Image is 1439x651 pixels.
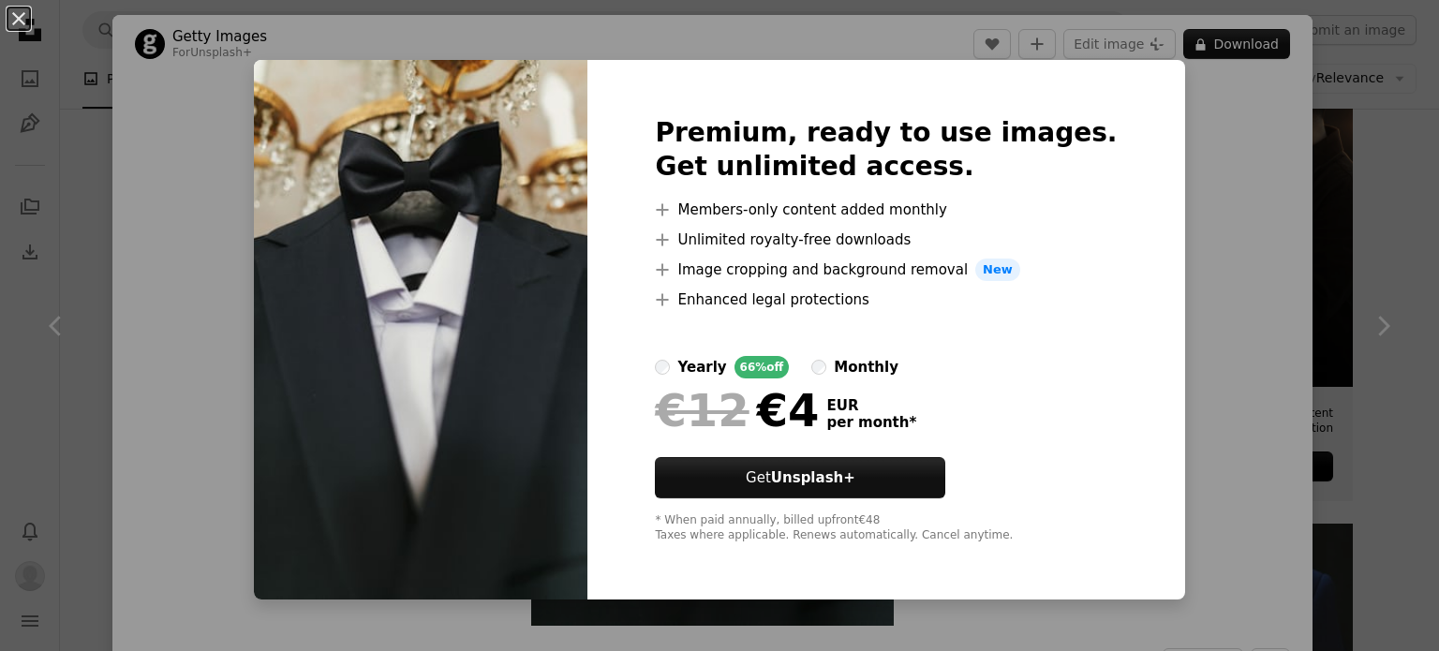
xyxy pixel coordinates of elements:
div: monthly [834,356,898,378]
h2: Premium, ready to use images. Get unlimited access. [655,116,1117,184]
li: Enhanced legal protections [655,289,1117,311]
div: €4 [655,386,819,435]
div: 66% off [734,356,790,378]
input: yearly66%off [655,360,670,375]
li: Members-only content added monthly [655,199,1117,221]
span: New [975,259,1020,281]
a: GetUnsplash+ [655,457,945,498]
span: €12 [655,386,749,435]
span: EUR [826,397,916,414]
img: premium_photo-1661308261387-9aca7336e9ea [254,60,587,599]
div: * When paid annually, billed upfront €48 Taxes where applicable. Renews automatically. Cancel any... [655,513,1117,543]
span: per month * [826,414,916,431]
div: yearly [677,356,726,378]
li: Unlimited royalty-free downloads [655,229,1117,251]
input: monthly [811,360,826,375]
strong: Unsplash+ [771,469,855,486]
li: Image cropping and background removal [655,259,1117,281]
